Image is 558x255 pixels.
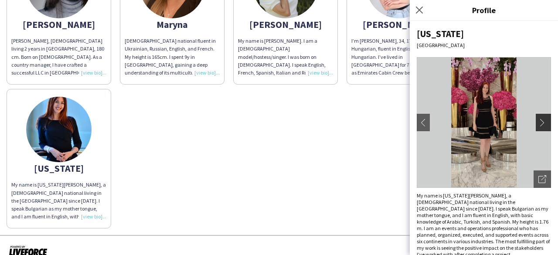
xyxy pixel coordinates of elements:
div: [US_STATE] [11,164,106,172]
div: [DEMOGRAPHIC_DATA] national fluent in Ukrainian, Russian, English, and French. My height is 165cm... [125,37,220,77]
div: Maryna [125,20,220,28]
h3: Profile [410,4,558,16]
div: I’m [PERSON_NAME], 34, 172cm, Hungarian, fluent in English and Hungarian. I’ve lived in [GEOGRAPH... [351,37,446,77]
div: Open photos pop-in [534,170,551,188]
img: thumb-6512c1ef9e5c2.jpg [26,97,92,162]
div: [US_STATE] [417,28,551,40]
div: [GEOGRAPHIC_DATA] [417,42,551,48]
div: [PERSON_NAME], [DEMOGRAPHIC_DATA] living 2 years in [GEOGRAPHIC_DATA], 180 cm. Born on [DEMOGRAPH... [11,37,106,77]
div: My name is [PERSON_NAME]. I am a [DEMOGRAPHIC_DATA] model/hostess/singer. I was born on [DEMOGRAP... [238,37,333,77]
img: Crew avatar or photo [417,57,551,188]
div: [PERSON_NAME] [11,20,106,28]
div: My name is [US_STATE][PERSON_NAME], a [DEMOGRAPHIC_DATA] national living in the [GEOGRAPHIC_DATA]... [11,181,106,221]
div: [PERSON_NAME] [351,20,446,28]
div: [PERSON_NAME] [238,20,333,28]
